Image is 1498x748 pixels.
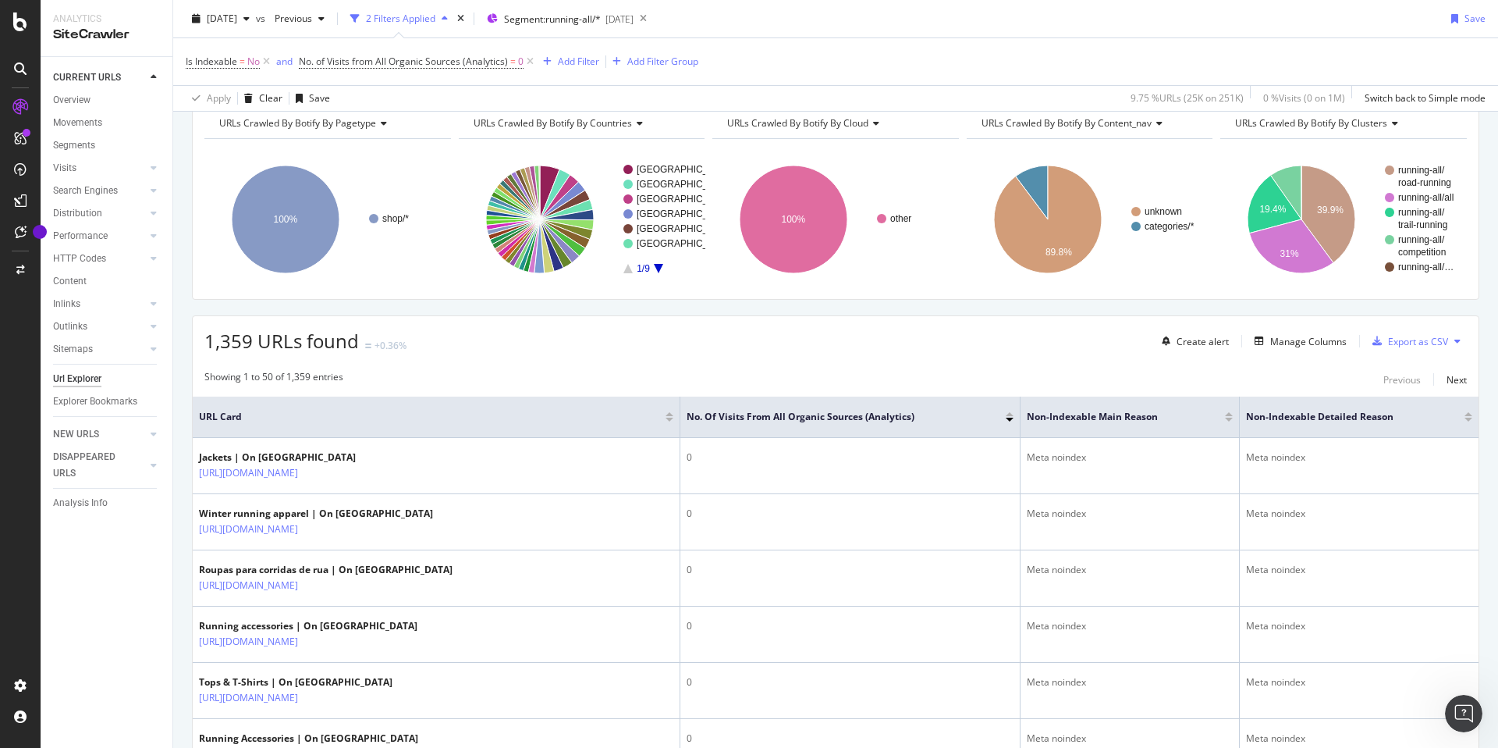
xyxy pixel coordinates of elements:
[53,251,146,267] a: HTTP Codes
[53,137,162,154] a: Segments
[186,55,237,68] span: Is Indexable
[1398,219,1447,230] text: trail-running
[1464,12,1486,25] div: Save
[1246,451,1472,465] div: Meta noindex
[1447,370,1467,389] button: Next
[978,111,1199,136] h4: URLs Crawled By Botify By content_nav
[53,160,146,176] a: Visits
[1235,116,1387,130] span: URLs Crawled By Botify By clusters
[687,507,1013,521] div: 0
[454,11,467,27] div: times
[289,86,330,111] button: Save
[1027,507,1233,521] div: Meta noindex
[1445,6,1486,31] button: Save
[199,465,298,481] a: [URL][DOMAIN_NAME]
[238,86,282,111] button: Clear
[53,183,118,199] div: Search Engines
[268,6,331,31] button: Previous
[53,115,102,131] div: Movements
[459,151,705,287] svg: A chart.
[199,507,433,521] div: Winter running apparel | On [GEOGRAPHIC_DATA]
[1246,732,1472,746] div: Meta noindex
[1246,675,1472,689] div: Meta noindex
[1027,732,1233,746] div: Meta noindex
[1145,206,1182,217] text: unknown
[382,213,409,224] text: shop/*
[687,732,1013,746] div: 0
[53,92,91,109] div: Overview
[207,91,231,105] div: Apply
[199,563,453,577] div: Roupas para corridas de rua | On [GEOGRAPHIC_DATA]
[504,12,601,26] span: Segment: running-all/*
[53,205,146,222] a: Distribution
[727,116,868,130] span: URLs Crawled By Botify By cloud
[53,394,137,410] div: Explorer Bookmarks
[687,410,982,424] span: No. of Visits from All Organic Sources (Analytics)
[1398,234,1445,245] text: running-all/
[518,51,524,73] span: 0
[1398,165,1445,176] text: running-all/
[1398,177,1451,188] text: road-running
[1027,451,1233,465] div: Meta noindex
[199,675,392,689] div: Tops & T-Shirts | On [GEOGRAPHIC_DATA]
[199,619,417,633] div: Running accessories | On [GEOGRAPHIC_DATA]
[712,151,959,287] div: A chart.
[782,214,806,225] text: 100%
[1398,247,1446,258] text: competition
[53,426,146,443] a: NEW URLS
[365,344,371,348] img: Equal
[53,160,76,176] div: Visits
[53,296,80,312] div: Inlinks
[204,328,359,354] span: 1,359 URLs found
[53,251,106,267] div: HTTP Codes
[268,12,312,25] span: Previous
[1027,563,1233,577] div: Meta noindex
[1445,695,1482,732] iframe: Intercom live chat
[724,111,945,136] h4: URLs Crawled By Botify By cloud
[1260,204,1287,215] text: 19.4%
[204,151,451,287] svg: A chart.
[1027,619,1233,633] div: Meta noindex
[687,563,1013,577] div: 0
[687,675,1013,689] div: 0
[53,394,162,410] a: Explorer Bookmarks
[1383,370,1421,389] button: Previous
[53,296,146,312] a: Inlinks
[53,449,146,482] a: DISAPPEARED URLS
[199,522,298,537] a: [URL][DOMAIN_NAME]
[53,137,95,154] div: Segments
[558,55,599,68] div: Add Filter
[53,69,121,86] div: CURRENT URLS
[53,183,146,199] a: Search Engines
[53,449,132,482] div: DISAPPEARED URLS
[967,151,1213,287] svg: A chart.
[687,451,1013,465] div: 0
[53,12,160,26] div: Analytics
[247,51,260,73] span: No
[276,54,293,69] button: and
[309,91,330,105] div: Save
[240,55,245,68] span: =
[1145,221,1194,232] text: categories/*
[53,319,146,335] a: Outlinks
[627,55,698,68] div: Add Filter Group
[481,6,634,31] button: Segment:running-all/*[DATE]
[606,52,698,71] button: Add Filter Group
[1270,335,1347,348] div: Manage Columns
[1398,262,1454,272] text: running-all/…
[510,55,516,68] span: =
[1220,151,1467,287] div: A chart.
[204,370,343,389] div: Showing 1 to 50 of 1,359 entries
[53,273,162,290] a: Content
[53,371,101,387] div: Url Explorer
[53,273,87,290] div: Content
[1383,373,1421,386] div: Previous
[53,319,87,335] div: Outlinks
[256,12,268,25] span: vs
[216,111,437,136] h4: URLs Crawled By Botify By pagetype
[1358,86,1486,111] button: Switch back to Simple mode
[1246,619,1472,633] div: Meta noindex
[53,26,160,44] div: SiteCrawler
